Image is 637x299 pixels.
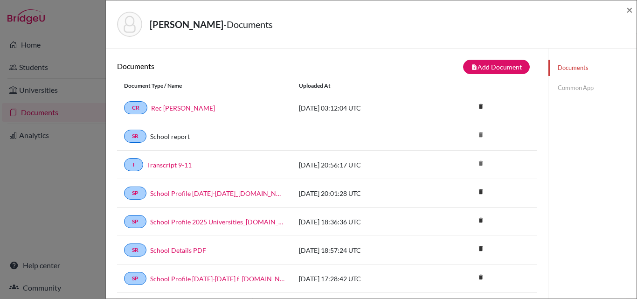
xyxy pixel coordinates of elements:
a: SP [124,187,146,200]
div: [DATE] 18:57:24 UTC [292,245,432,255]
a: SP [124,272,146,285]
a: SP [124,215,146,228]
span: × [626,3,633,16]
a: School report [150,132,190,141]
a: delete [474,186,488,199]
i: delete [474,185,488,199]
a: delete [474,101,488,113]
div: [DATE] 18:36:36 UTC [292,217,432,227]
div: [DATE] 17:28:42 UTC [292,274,432,284]
a: delete [474,215,488,227]
div: [DATE] 03:12:04 UTC [292,103,432,113]
i: delete [474,99,488,113]
h6: Documents [117,62,327,70]
a: SR [124,243,146,257]
a: School Profile 2025 Universities_[DOMAIN_NAME]_wide [150,217,285,227]
div: Document Type / Name [117,82,292,90]
a: CR [124,101,147,114]
a: Rec [PERSON_NAME] [151,103,215,113]
i: delete [474,242,488,256]
a: School Details PDF [150,245,206,255]
a: delete [474,271,488,284]
a: delete [474,243,488,256]
div: [DATE] 20:01:28 UTC [292,188,432,198]
i: delete [474,213,488,227]
i: delete [474,156,488,170]
i: delete [474,270,488,284]
button: note_addAdd Document [463,60,530,74]
span: - Documents [223,19,273,30]
i: delete [474,128,488,142]
a: School Profile [DATE]-[DATE] f_[DOMAIN_NAME]_wide [150,274,285,284]
i: note_add [471,64,478,70]
a: SR [124,130,146,143]
a: Documents [548,60,637,76]
a: School Profile [DATE]-[DATE]_[DOMAIN_NAME]_wide [150,188,285,198]
strong: [PERSON_NAME] [150,19,223,30]
a: T [124,158,143,171]
div: [DATE] 20:56:17 UTC [292,160,432,170]
a: Common App [548,80,637,96]
a: Transcript 9-11 [147,160,192,170]
button: Close [626,4,633,15]
div: Uploaded at [292,82,432,90]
